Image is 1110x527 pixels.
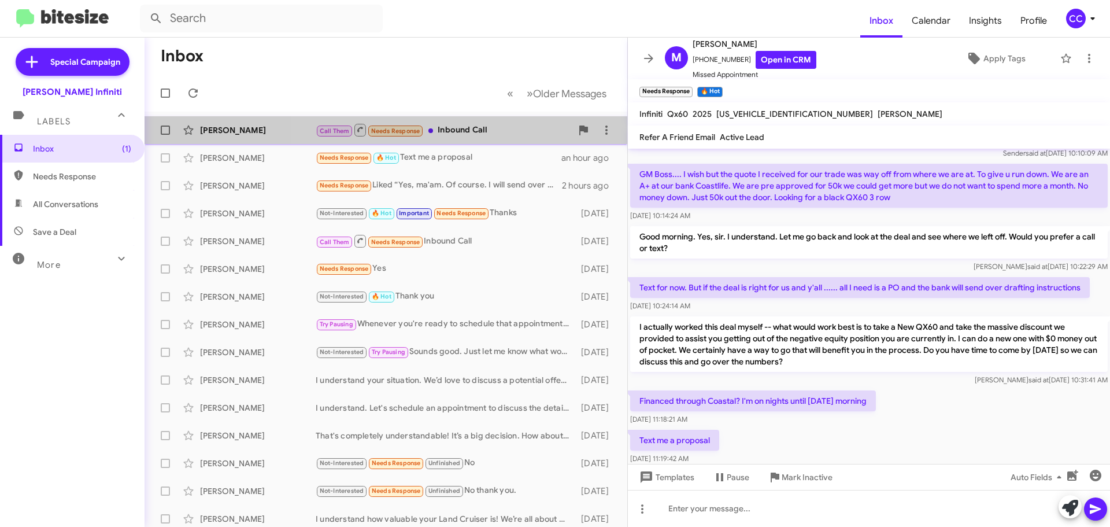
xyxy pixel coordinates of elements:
span: Needs Response [372,487,421,495]
div: Inbound Call [316,234,575,248]
p: I actually worked this deal myself -- what would work best is to take a New QX60 and take the mas... [630,316,1108,372]
span: Call Them [320,127,350,135]
span: Needs Response [33,171,131,182]
span: Infiniti [639,109,663,119]
a: Open in CRM [756,51,816,69]
div: Thanks [316,207,575,220]
div: I understand. Let's schedule an appointment to discuss the details and evaluate your vehicle. Whe... [316,402,575,414]
div: [DATE] [575,374,618,386]
span: Special Campaign [50,56,120,68]
span: Sender [DATE] 10:10:09 AM [1003,149,1108,157]
button: CC [1056,9,1097,28]
span: (1) [122,143,131,154]
span: Not-Interested [320,487,364,495]
div: [PERSON_NAME] [200,291,316,303]
div: [DATE] [575,208,618,219]
span: [DATE] 11:19:42 AM [630,454,689,463]
span: Needs Response [371,127,420,135]
span: [US_VEHICLE_IDENTIFICATION_NUMBER] [716,109,873,119]
div: I understand how valuable your Land Cruiser is! We’re all about providing fair appraisals based o... [316,513,575,525]
button: Auto Fields [1001,467,1075,488]
span: Auto Fields [1011,467,1066,488]
div: [DATE] [575,291,618,303]
span: [PERSON_NAME] [693,37,816,51]
span: 2025 [693,109,712,119]
div: Yes [316,262,575,275]
span: Calendar [902,4,960,38]
small: Needs Response [639,87,693,97]
button: Next [520,82,613,105]
span: Inbox [860,4,902,38]
span: Needs Response [320,154,369,161]
div: [PERSON_NAME] [200,180,316,191]
div: That's completely understandable! It’s a big decision. How about scheduling a visit? We can discu... [316,430,575,441]
span: Older Messages [533,87,606,100]
p: Good morning. Yes, sir. I understand. Let me go back and look at the deal and see where we left o... [630,226,1108,259]
div: [PERSON_NAME] [200,124,316,136]
span: Try Pausing [320,320,353,328]
span: Not-Interested [320,293,364,300]
span: Needs Response [372,459,421,467]
input: Search [140,5,383,32]
span: [DATE] 10:14:24 AM [630,211,690,220]
span: « [507,86,513,101]
small: 🔥 Hot [697,87,722,97]
div: [DATE] [575,319,618,330]
div: [DATE] [575,402,618,414]
span: Missed Appointment [693,69,816,80]
div: [PERSON_NAME] [200,263,316,275]
span: 🔥 Hot [372,209,391,217]
span: said at [1028,375,1049,384]
h1: Inbox [161,47,203,65]
nav: Page navigation example [501,82,613,105]
button: Previous [500,82,520,105]
div: [PERSON_NAME] [200,235,316,247]
div: [DATE] [575,347,618,358]
button: Apply Tags [936,48,1054,69]
div: Sounds good. Just let me know what works for you. Thank you! [316,345,575,359]
span: Needs Response [436,209,486,217]
div: [DATE] [575,430,618,441]
div: [PERSON_NAME] [200,374,316,386]
div: [DATE] [575,263,618,275]
p: GM Boss.... I wish but the quote I received for our trade was way off from where we are at. To gi... [630,164,1108,208]
div: CC [1066,9,1086,28]
div: No thank you. [316,484,575,497]
span: More [37,260,61,270]
span: Pause [727,467,749,488]
span: Not-Interested [320,209,364,217]
span: Unfinished [428,487,460,495]
span: Labels [37,116,71,127]
p: Text me a proposal [630,430,719,451]
span: Qx60 [667,109,688,119]
div: [DATE] [575,485,618,497]
div: [DATE] [575,235,618,247]
span: Call Them [320,238,350,246]
span: Not-Interested [320,348,364,356]
a: Profile [1011,4,1056,38]
span: All Conversations [33,198,98,210]
span: Needs Response [320,265,369,272]
div: [PERSON_NAME] [200,430,316,441]
div: [PERSON_NAME] [200,347,316,358]
span: 🔥 Hot [372,293,391,300]
div: No [316,456,575,470]
span: Important [399,209,429,217]
span: » [527,86,533,101]
a: Special Campaign [16,48,129,76]
span: [PERSON_NAME] [878,109,942,119]
span: [PERSON_NAME] [DATE] 10:31:41 AM [975,375,1108,384]
span: [PERSON_NAME] [DATE] 10:22:29 AM [974,262,1108,271]
span: said at [1026,149,1046,157]
button: Templates [628,467,704,488]
span: Mark Inactive [782,467,832,488]
span: [DATE] 11:18:21 AM [630,415,687,423]
p: Financed through Coastal? I'm on nights until [DATE] morning [630,390,876,411]
span: said at [1027,262,1048,271]
span: M [671,49,682,67]
div: Liked “Yes, ma'am. Of course. I will send over some options and just let me know what you think. ... [316,179,562,192]
a: Insights [960,4,1011,38]
span: Active Lead [720,132,764,142]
